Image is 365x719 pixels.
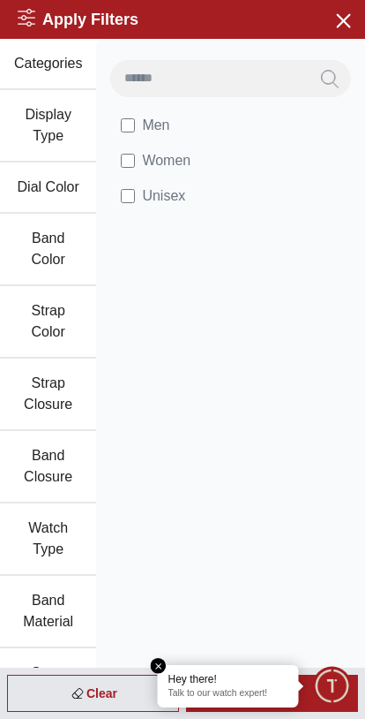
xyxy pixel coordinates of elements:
[168,672,288,686] div: Hey there!
[142,115,169,136] span: Men
[18,7,138,32] h2: Apply Filters
[121,154,135,168] input: Women
[142,185,185,207] span: Unisex
[142,150,190,171] span: Women
[121,118,135,132] input: Men
[313,667,352,706] div: Chat Widget
[7,675,179,712] div: Clear
[309,60,351,97] button: Search
[168,688,288,700] p: Talk to our watch expert!
[121,189,135,203] input: Unisex
[151,658,167,674] em: Close tooltip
